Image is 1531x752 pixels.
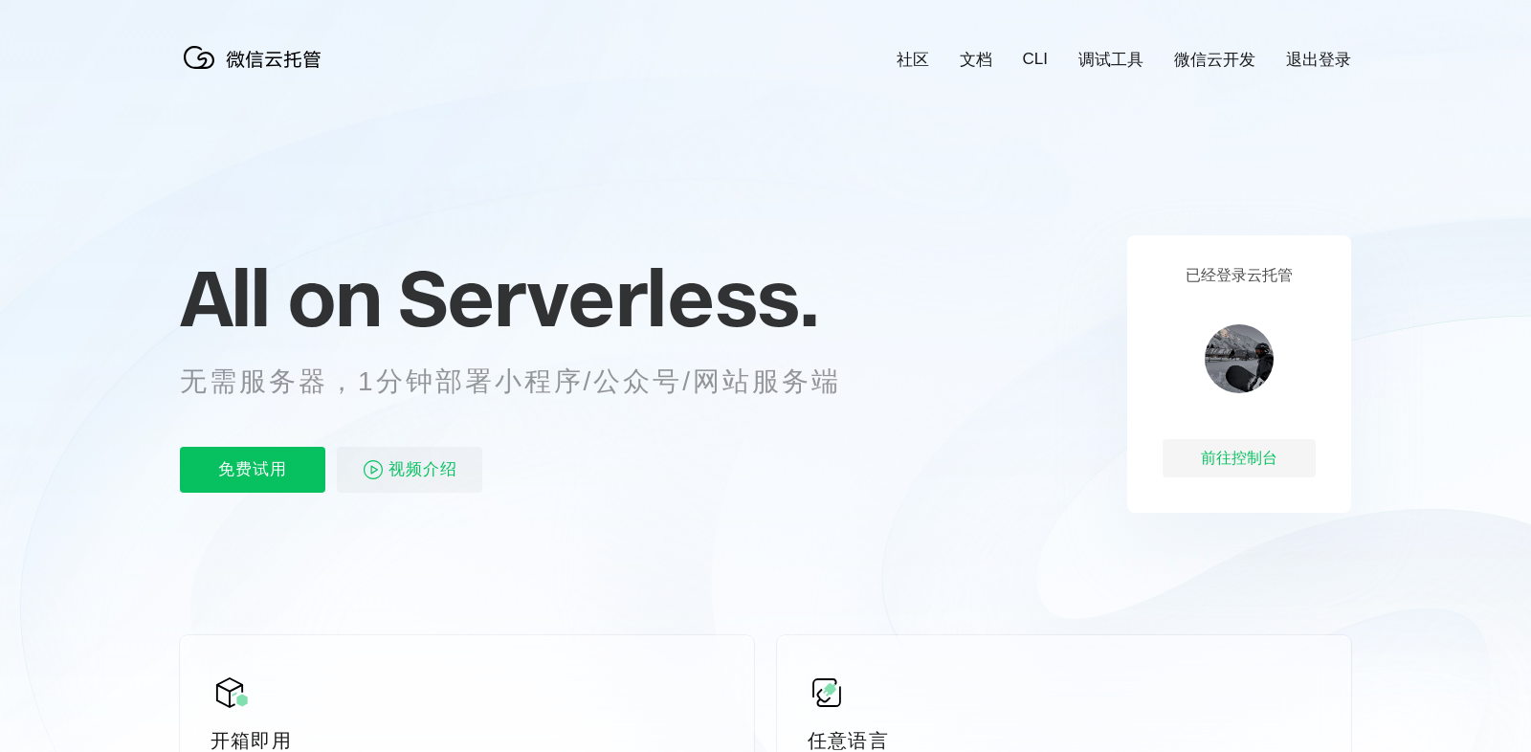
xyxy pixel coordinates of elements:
[362,458,385,481] img: video_play.svg
[960,49,992,71] a: 文档
[1286,49,1351,71] a: 退出登录
[388,447,457,493] span: 视频介绍
[1023,50,1048,69] a: CLI
[1163,439,1316,477] div: 前往控制台
[1186,266,1293,286] p: 已经登录云托管
[897,49,929,71] a: 社区
[180,363,876,401] p: 无需服务器，1分钟部署小程序/公众号/网站服务端
[180,250,380,345] span: All on
[1174,49,1255,71] a: 微信云开发
[180,38,333,77] img: 微信云托管
[180,63,333,79] a: 微信云托管
[180,447,325,493] p: 免费试用
[1078,49,1143,71] a: 调试工具
[398,250,818,345] span: Serverless.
